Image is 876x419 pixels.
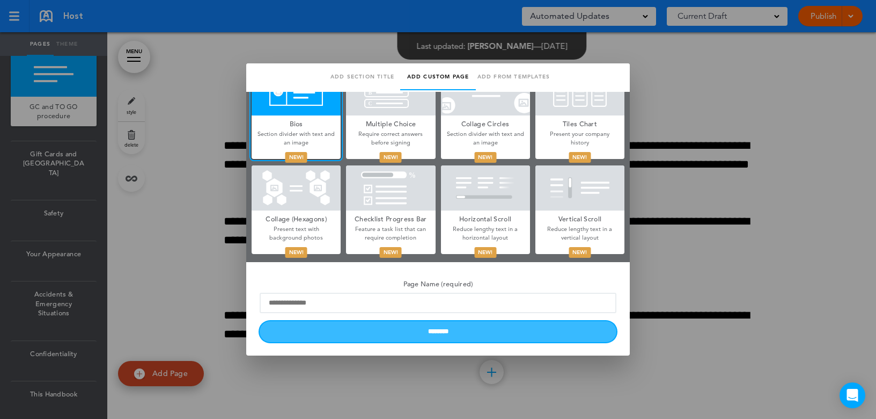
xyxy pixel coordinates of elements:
[380,152,402,163] div: New!
[535,130,624,147] p: Present your company history
[285,152,307,163] div: New!
[535,225,624,242] p: Reduce lengthy text in a vertical layout
[346,130,435,147] p: Require correct answers before signing
[476,63,551,90] a: Add from templates
[840,382,865,408] div: Open Intercom Messenger
[441,211,530,226] h5: Horizontal Scroll
[474,247,496,258] div: New!
[441,225,530,242] p: Reduce lengthy text in a horizontal layout
[346,225,435,242] p: Feature a task list that can require completion
[325,63,400,90] a: Add section title
[441,115,530,131] h5: Collage Circles
[346,115,435,131] h5: Multiple Choice
[380,247,402,258] div: New!
[535,115,624,131] h5: Tiles Chart
[260,293,616,313] input: Page Name (required)
[535,211,624,226] h5: Vertical Scroll
[285,247,307,258] div: New!
[252,211,341,226] h5: Collage (Hexagons)
[252,130,341,147] p: Section divider with text and an image
[569,247,591,258] div: New!
[400,63,476,90] a: Add custom page
[260,276,616,291] h5: Page Name (required)
[346,211,435,226] h5: Checklist Progress Bar
[441,130,530,147] p: Section divider with text and an image
[474,152,496,163] div: New!
[252,225,341,242] p: Present text with background photos
[569,152,591,163] div: New!
[252,115,341,131] h5: Bios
